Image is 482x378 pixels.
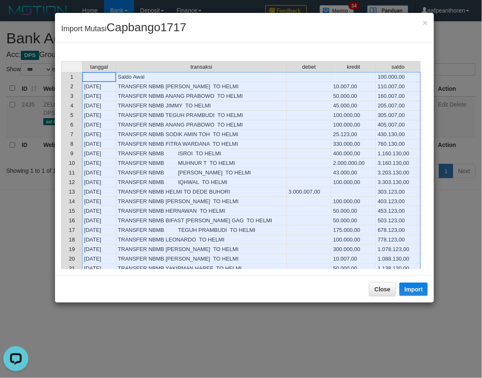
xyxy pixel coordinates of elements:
td: 1.160.130,00 [376,149,421,159]
td: TRANSFER NBMB [PERSON_NAME] TO HELMI [116,245,287,254]
span: 21 [69,265,75,271]
span: 13 [69,189,75,195]
button: Close [369,282,396,296]
td: 3.203.130,00 [376,168,421,178]
td: 1.088.130,00 [376,254,421,264]
td: [DATE] [82,264,116,274]
td: [DATE] [82,130,116,139]
td: 305.007,00 [376,111,421,120]
td: TRANSFER NBMB TEGUH PRAMBUDI TO HELMI [116,111,287,120]
td: 50.000,00 [332,206,376,216]
button: Close [423,18,428,27]
td: 330.000,00 [332,139,376,149]
td: 430.130,00 [376,130,421,139]
span: 7 [70,131,73,137]
td: TRANSFER NBMB YAKIRMAN HAREF TO HELMI [116,264,287,274]
td: [DATE] [82,101,116,111]
td: TRANSFER NBMB [PERSON_NAME] TO HELMI [116,168,287,178]
span: 12 [69,179,75,185]
td: TRANSFER NBMB JIMMY TO HELMI [116,101,287,111]
td: [DATE] [82,206,116,216]
span: × [423,18,428,27]
td: TRANSFER NBMB ANANG PRABOWO TO HELMI [116,120,287,130]
td: 503.123,00 [376,216,421,226]
td: 300.000,00 [332,245,376,254]
span: 4 [70,102,73,109]
td: [DATE] [82,245,116,254]
td: 100.000,00 [332,111,376,120]
td: 3.160.130,00 [376,159,421,168]
span: 3 [70,93,73,99]
td: 760.130,00 [376,139,421,149]
span: 8 [70,141,73,147]
td: 400.000,00 [332,149,376,159]
td: 100.000,00 [332,235,376,245]
td: TRANSFER NBMB TEGUH PRAMBUDI TO HELMI [116,226,287,235]
td: TRANSFER NBMB BIFAST [PERSON_NAME] GAG TO HELMI [116,216,287,226]
td: [DATE] [82,216,116,226]
td: 50.000,00 [332,264,376,274]
td: 50.000,00 [332,216,376,226]
td: TRANSFER NBMB [PERSON_NAME] TO HELMI [116,254,287,264]
th: Select whole grid [61,61,82,72]
td: TRANSFER NBMB [PERSON_NAME] TO HELMI [116,197,287,206]
span: 20 [69,256,75,262]
span: debet [302,64,316,70]
td: [DATE] [82,197,116,206]
span: 2 [70,83,73,90]
td: [DATE] [82,168,116,178]
td: TRANSFER NBMB ANANG PRABOWO TO HELMI [116,92,287,101]
td: [DATE] [82,159,116,168]
td: 110.007,00 [376,82,421,92]
td: 453.123,00 [376,206,421,216]
span: Capbango1717 [107,21,187,34]
td: 175.000,00 [332,226,376,235]
td: 50.000,00 [332,92,376,101]
td: 100.000,00 [332,120,376,130]
span: 16 [69,217,75,224]
td: [DATE] [82,226,116,235]
td: 45.000,00 [332,101,376,111]
td: Saldo Awal [116,72,287,82]
td: 678.123,00 [376,226,421,235]
span: transaksi [190,64,212,70]
span: 19 [69,246,75,252]
td: 100.000,00 [332,197,376,206]
td: TRANSFER NBMB ISROI TO HELMI [116,149,287,159]
td: [DATE] [82,235,116,245]
span: 17 [69,227,75,233]
span: 18 [69,236,75,243]
span: saldo [392,64,405,70]
span: 5 [70,112,73,118]
td: 100.000,00 [376,72,421,82]
td: TRANSFER NBMB MUHNUR T TO HELMI [116,159,287,168]
span: 1 [70,74,73,80]
td: 43.000,00 [332,168,376,178]
td: TRANSFER NBMB [PERSON_NAME] TO HELMI [116,82,287,92]
span: tanggal [90,64,108,70]
td: 405.007,00 [376,120,421,130]
td: [DATE] [82,254,116,264]
td: [DATE] [82,82,116,92]
td: 100.000,00 [332,178,376,187]
td: 1.138.130,00 [376,264,421,274]
td: 778.123,00 [376,235,421,245]
td: [DATE] [82,149,116,159]
td: 403.123,00 [376,197,421,206]
td: 1.078.123,00 [376,245,421,254]
td: TRANSFER NBMB HELMI TO DEDE BUHORI [116,187,287,197]
span: 15 [69,208,75,214]
td: TRANSFER NBMB FITRA WARDANA TO HELMI [116,139,287,149]
td: 3.000.007,00 [287,187,332,197]
td: 10.007,00 [332,82,376,92]
td: [DATE] [82,139,116,149]
td: 160.007,00 [376,92,421,101]
td: 205.007,00 [376,101,421,111]
span: 6 [70,122,73,128]
td: 25.123,00 [332,130,376,139]
td: 303.123,00 [376,187,421,197]
span: 10 [69,160,75,166]
span: 14 [69,198,75,204]
td: 10.007,00 [332,254,376,264]
td: [DATE] [82,120,116,130]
